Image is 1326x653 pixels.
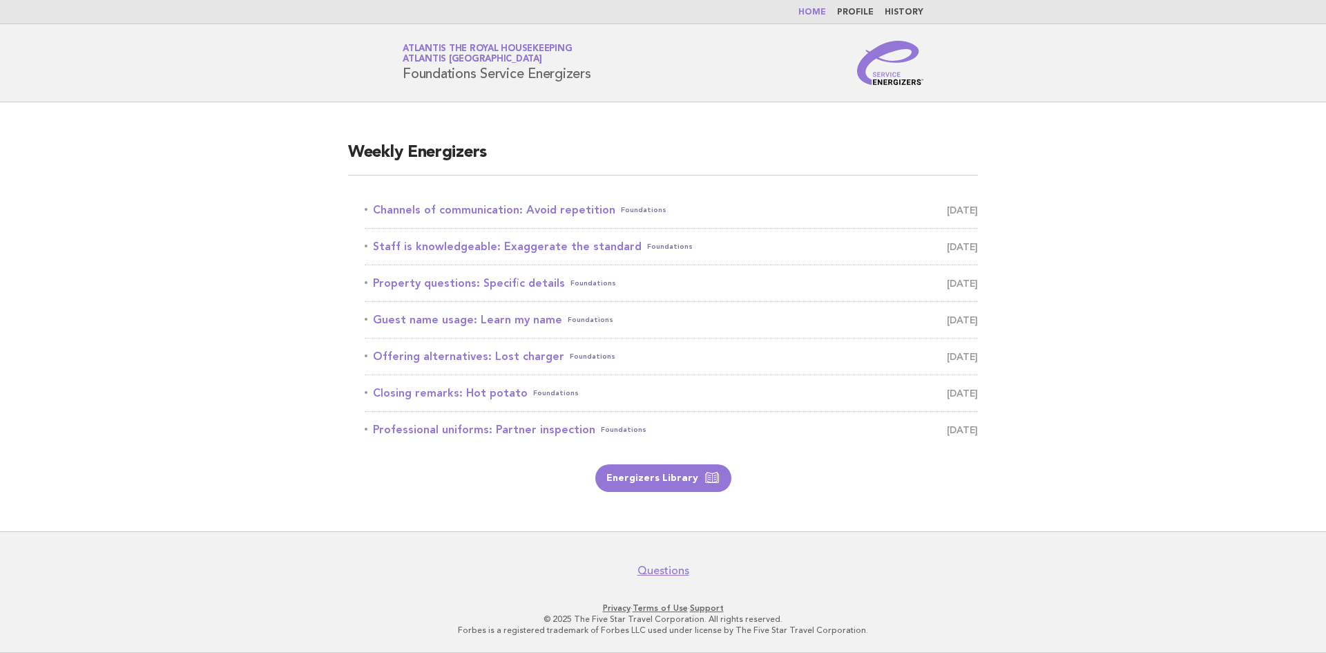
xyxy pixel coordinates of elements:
[621,200,666,220] span: Foundations
[601,420,646,439] span: Foundations
[947,237,978,256] span: [DATE]
[568,310,613,330] span: Foundations
[947,347,978,366] span: [DATE]
[837,8,874,17] a: Profile
[403,55,542,64] span: Atlantis [GEOGRAPHIC_DATA]
[633,603,688,613] a: Terms of Use
[365,237,978,256] a: Staff is knowledgeable: Exaggerate the standardFoundations [DATE]
[603,603,631,613] a: Privacy
[798,8,826,17] a: Home
[533,384,579,403] span: Foundations
[947,384,978,403] span: [DATE]
[365,384,978,403] a: Closing remarks: Hot potatoFoundations [DATE]
[240,625,1086,636] p: Forbes is a registered trademark of Forbes LLC used under license by The Five Star Travel Corpora...
[365,310,978,330] a: Guest name usage: Learn my nameFoundations [DATE]
[365,347,978,366] a: Offering alternatives: Lost chargerFoundations [DATE]
[647,237,693,256] span: Foundations
[365,420,978,439] a: Professional uniforms: Partner inspectionFoundations [DATE]
[595,464,731,492] a: Energizers Library
[947,420,978,439] span: [DATE]
[690,603,724,613] a: Support
[885,8,923,17] a: History
[570,347,615,366] span: Foundations
[637,564,689,578] a: Questions
[240,614,1086,625] p: © 2025 The Five Star Travel Corporation. All rights reserved.
[857,41,923,85] img: Service Energizers
[348,142,978,176] h2: Weekly Energizers
[570,274,616,293] span: Foundations
[947,200,978,220] span: [DATE]
[365,274,978,293] a: Property questions: Specific detailsFoundations [DATE]
[403,45,591,81] h1: Foundations Service Energizers
[947,310,978,330] span: [DATE]
[403,44,572,64] a: Atlantis the Royal HousekeepingAtlantis [GEOGRAPHIC_DATA]
[947,274,978,293] span: [DATE]
[365,200,978,220] a: Channels of communication: Avoid repetitionFoundations [DATE]
[240,603,1086,614] p: · ·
